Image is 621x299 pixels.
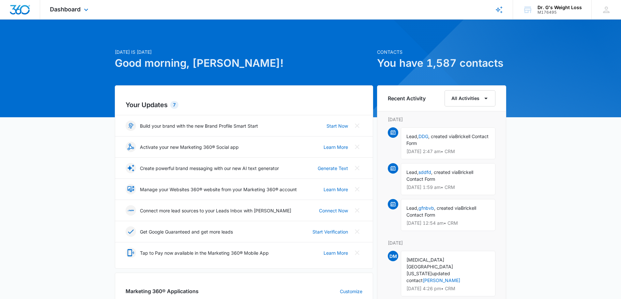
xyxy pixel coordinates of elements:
[352,142,362,152] button: Close
[140,186,297,193] p: Manage your Websites 360® website from your Marketing 360® account
[406,286,490,291] p: [DATE] 4:26 pm • CRM
[423,278,460,283] a: [PERSON_NAME]
[388,239,495,246] p: [DATE]
[140,144,239,150] p: Activate your new Marketing 360® Social app
[140,122,258,129] p: Build your brand with the new Brand Profile Smart Start
[340,288,362,295] a: Customize
[418,169,431,175] a: sddfd
[170,101,178,109] div: 7
[445,90,495,107] button: All Activities
[352,163,362,173] button: Close
[126,100,362,110] h2: Your Updates
[324,186,348,193] a: Learn More
[318,165,348,172] a: Generate Text
[406,169,418,175] span: Lead,
[406,134,418,139] span: Lead,
[126,287,199,295] h2: Marketing 360® Applications
[388,251,398,261] span: DM
[377,49,506,55] p: Contacts
[406,149,490,154] p: [DATE] 2:47 am • CRM
[428,134,455,139] span: , created via
[140,207,291,214] p: Connect more lead sources to your Leads Inbox with [PERSON_NAME]
[50,6,81,13] span: Dashboard
[406,205,418,211] span: Lead,
[406,221,490,225] p: [DATE] 12:54 am • CRM
[140,249,269,256] p: Tap to Pay now available in the Marketing 360® Mobile App
[377,55,506,71] h1: You have 1,587 contacts
[319,207,348,214] a: Connect Now
[352,184,362,194] button: Close
[406,257,453,276] span: [MEDICAL_DATA] [GEOGRAPHIC_DATA][US_STATE]
[352,121,362,131] button: Close
[431,169,458,175] span: , created via
[324,249,348,256] a: Learn More
[418,205,434,211] a: gfnbvb
[140,228,233,235] p: Get Google Guaranteed and get more leads
[406,185,490,190] p: [DATE] 1:59 am • CRM
[352,205,362,216] button: Close
[312,228,348,235] a: Start Verification
[388,94,426,102] h6: Recent Activity
[115,55,373,71] h1: Good morning, [PERSON_NAME]!
[538,10,582,15] div: account id
[352,248,362,258] button: Close
[115,49,373,55] p: [DATE] is [DATE]
[388,116,495,123] p: [DATE]
[538,5,582,10] div: account name
[352,226,362,237] button: Close
[326,122,348,129] a: Start Now
[140,165,279,172] p: Create powerful brand messaging with our new AI text generator
[324,144,348,150] a: Learn More
[418,134,428,139] a: DDG
[434,205,461,211] span: , created via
